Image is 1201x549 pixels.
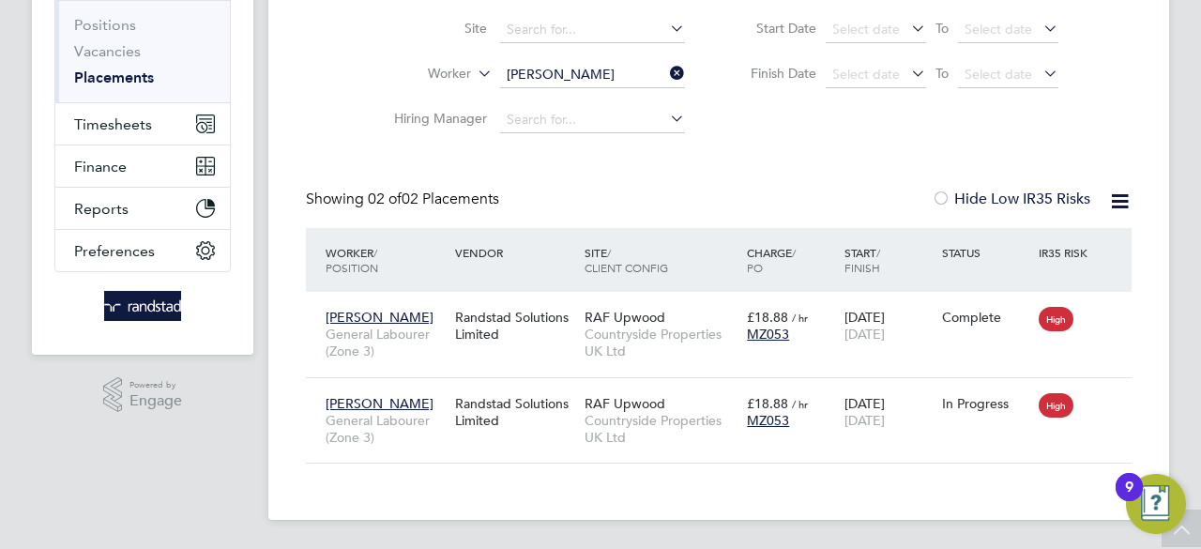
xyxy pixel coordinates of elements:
[306,190,503,209] div: Showing
[326,326,446,359] span: General Labourer (Zone 3)
[1125,487,1133,511] div: 9
[965,66,1032,83] span: Select date
[55,230,230,271] button: Preferences
[732,20,816,37] label: Start Date
[129,377,182,393] span: Powered by
[747,412,789,429] span: MZ053
[321,236,450,284] div: Worker
[103,377,183,413] a: Powered byEngage
[55,188,230,229] button: Reports
[379,110,487,127] label: Hiring Manager
[1034,236,1099,269] div: IR35 Risk
[844,245,880,275] span: / Finish
[585,245,668,275] span: / Client Config
[74,69,154,86] a: Placements
[74,115,152,133] span: Timesheets
[585,309,665,326] span: RAF Upwood
[129,393,182,409] span: Engage
[585,326,737,359] span: Countryside Properties UK Ltd
[1039,307,1073,331] span: High
[326,412,446,446] span: General Labourer (Zone 3)
[368,190,499,208] span: 02 Placements
[500,17,685,43] input: Search for...
[363,65,471,84] label: Worker
[1039,393,1073,418] span: High
[326,309,433,326] span: [PERSON_NAME]
[840,299,937,352] div: [DATE]
[500,62,685,88] input: Search for...
[450,236,580,269] div: Vendor
[450,386,580,438] div: Randstad Solutions Limited
[792,397,808,411] span: / hr
[942,395,1030,412] div: In Progress
[832,21,900,38] span: Select date
[585,412,737,446] span: Countryside Properties UK Ltd
[932,190,1090,208] label: Hide Low IR35 Risks
[844,326,885,343] span: [DATE]
[74,42,141,60] a: Vacancies
[104,291,182,321] img: randstad-logo-retina.png
[74,16,136,34] a: Positions
[74,200,129,218] span: Reports
[965,21,1032,38] span: Select date
[930,16,954,40] span: To
[942,309,1030,326] div: Complete
[321,298,1132,314] a: [PERSON_NAME]General Labourer (Zone 3)Randstad Solutions LimitedRAF UpwoodCountryside Properties ...
[326,245,378,275] span: / Position
[368,190,402,208] span: 02 of
[747,395,788,412] span: £18.88
[937,236,1035,269] div: Status
[840,386,937,438] div: [DATE]
[450,299,580,352] div: Randstad Solutions Limited
[930,61,954,85] span: To
[74,158,127,175] span: Finance
[55,145,230,187] button: Finance
[54,291,231,321] a: Go to home page
[732,65,816,82] label: Finish Date
[747,326,789,343] span: MZ053
[55,103,230,145] button: Timesheets
[580,236,742,284] div: Site
[326,395,433,412] span: [PERSON_NAME]
[747,309,788,326] span: £18.88
[500,107,685,133] input: Search for...
[747,245,796,275] span: / PO
[379,20,487,37] label: Site
[585,395,665,412] span: RAF Upwood
[840,236,937,284] div: Start
[1126,474,1186,534] button: Open Resource Center, 9 new notifications
[832,66,900,83] span: Select date
[844,412,885,429] span: [DATE]
[321,385,1132,401] a: [PERSON_NAME]General Labourer (Zone 3)Randstad Solutions LimitedRAF UpwoodCountryside Properties ...
[74,242,155,260] span: Preferences
[742,236,840,284] div: Charge
[792,311,808,325] span: / hr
